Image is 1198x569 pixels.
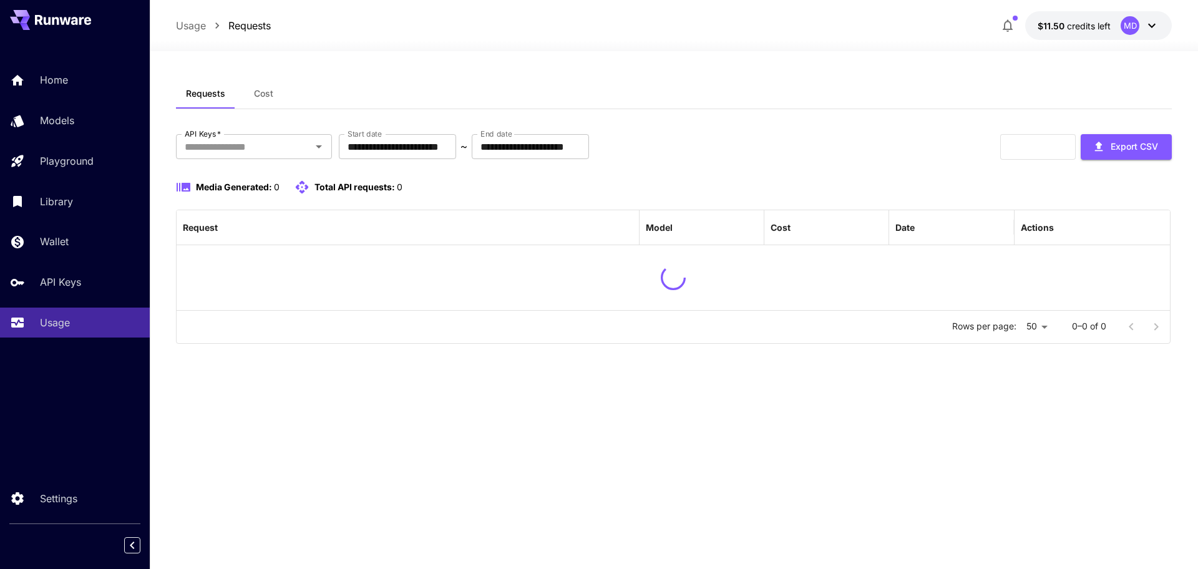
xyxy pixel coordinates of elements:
[952,320,1016,333] p: Rows per page:
[183,222,218,233] div: Request
[185,129,221,139] label: API Keys
[310,138,328,155] button: Open
[314,182,395,192] span: Total API requests:
[186,88,225,99] span: Requests
[40,72,68,87] p: Home
[134,534,150,557] div: Collapse sidebar
[176,18,271,33] nav: breadcrumb
[895,222,915,233] div: Date
[1121,16,1139,35] div: MD
[40,234,69,249] p: Wallet
[196,182,272,192] span: Media Generated:
[1038,21,1067,31] span: $11.50
[1067,21,1111,31] span: credits left
[1025,11,1172,40] button: $11.5029MD
[254,88,273,99] span: Cost
[397,182,402,192] span: 0
[1072,320,1106,333] p: 0–0 of 0
[348,129,382,139] label: Start date
[40,275,81,289] p: API Keys
[1038,19,1111,32] div: $11.5029
[646,222,673,233] div: Model
[40,153,94,168] p: Playground
[40,491,77,506] p: Settings
[40,113,74,128] p: Models
[1081,134,1172,160] button: Export CSV
[1021,222,1054,233] div: Actions
[228,18,271,33] a: Requests
[480,129,512,139] label: End date
[40,315,70,330] p: Usage
[40,194,73,209] p: Library
[771,222,791,233] div: Cost
[1021,318,1052,336] div: 50
[124,537,140,553] button: Collapse sidebar
[274,182,280,192] span: 0
[176,18,206,33] a: Usage
[460,139,467,154] p: ~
